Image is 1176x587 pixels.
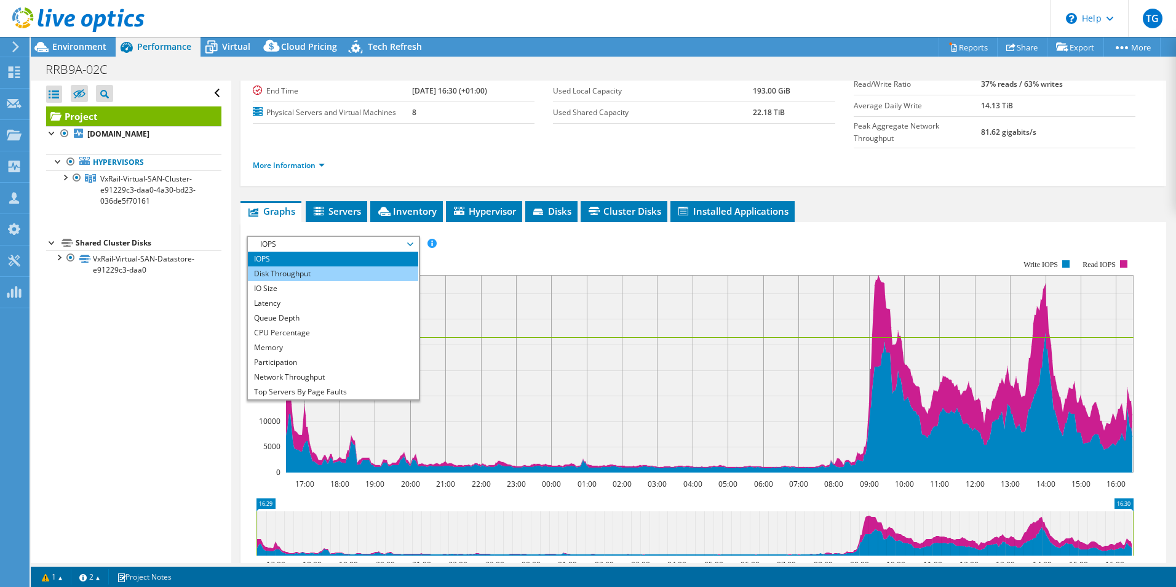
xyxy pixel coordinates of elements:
label: Physical Servers and Virtual Machines [253,106,412,119]
span: Cluster Disks [587,205,661,217]
label: Used Shared Capacity [553,106,753,119]
text: 09:00 [849,559,868,570]
svg: \n [1066,13,1077,24]
text: 08:00 [824,479,843,489]
a: More Information [253,160,325,170]
text: 23:00 [506,479,525,489]
li: Participation [248,355,418,370]
b: 193.00 GiB [753,86,790,96]
h1: RRB9A-02C [40,63,126,76]
a: Reports [939,38,998,57]
text: 03:00 [647,479,666,489]
span: Virtual [222,41,250,52]
text: 23:00 [485,559,504,570]
a: Project [46,106,221,126]
text: 13:00 [995,559,1014,570]
li: IOPS [248,252,418,266]
text: 10:00 [886,559,905,570]
a: [DOMAIN_NAME] [46,126,221,142]
span: Hypervisor [452,205,516,217]
text: 11:00 [929,479,948,489]
text: 01:00 [557,559,576,570]
text: 00:00 [541,479,560,489]
text: 15:00 [1071,479,1090,489]
text: 20:00 [375,559,394,570]
label: End Time [253,85,412,97]
text: Write IOPS [1023,260,1058,269]
span: VxRail-Virtual-SAN-Cluster-e91229c3-daa0-4a30-bd23-036de5f70161 [100,174,196,206]
label: Used Local Capacity [553,85,753,97]
text: 16:00 [1105,559,1124,570]
text: 04:00 [683,479,702,489]
label: Read/Write Ratio [854,78,982,90]
span: Performance [137,41,191,52]
b: [DOMAIN_NAME] [87,129,149,139]
label: Average Daily Write [854,100,982,112]
a: Project Notes [108,569,180,585]
span: Servers [312,205,361,217]
text: 20:00 [400,479,419,489]
text: 11:00 [923,559,942,570]
a: VxRail-Virtual-SAN-Cluster-e91229c3-daa0-4a30-bd23-036de5f70161 [46,170,221,209]
li: Queue Depth [248,311,418,325]
label: Peak Aggregate Network Throughput [854,120,982,145]
b: 22.18 TiB [753,107,785,118]
text: 07:00 [789,479,808,489]
text: 08:00 [813,559,832,570]
text: 5000 [263,441,280,452]
text: 18:00 [302,559,321,570]
span: Graphs [247,205,295,217]
text: 14:00 [1032,559,1051,570]
span: Disks [531,205,571,217]
text: 14:00 [1036,479,1055,489]
b: 37% reads / 63% writes [981,79,1063,89]
text: 17:00 [266,559,285,570]
text: 00:00 [521,559,540,570]
text: 15:00 [1068,559,1087,570]
text: 18:00 [330,479,349,489]
div: Shared Cluster Disks [76,236,221,250]
a: Export [1047,38,1104,57]
text: 19:00 [338,559,357,570]
text: 0 [276,467,280,477]
span: Inventory [376,205,437,217]
span: IOPS [254,237,412,252]
li: Disk Throughput [248,266,418,281]
text: 17:00 [295,479,314,489]
text: 06:00 [740,559,759,570]
text: 22:00 [471,479,490,489]
text: Read IOPS [1083,260,1116,269]
text: 21:00 [411,559,431,570]
text: 10:00 [894,479,913,489]
text: 10000 [259,416,280,426]
text: 13:00 [1000,479,1019,489]
text: 01:00 [577,479,596,489]
a: Share [997,38,1047,57]
li: Top Servers By Page Faults [248,385,418,399]
text: 19:00 [365,479,384,489]
text: 09:00 [859,479,878,489]
text: 12:00 [965,479,984,489]
b: 14.13 TiB [981,100,1013,111]
span: Environment [52,41,106,52]
text: 16:00 [1106,479,1125,489]
span: Tech Refresh [368,41,422,52]
li: IO Size [248,281,418,296]
b: 81.62 gigabits/s [981,127,1036,137]
text: 07:00 [776,559,795,570]
b: [DATE] 16:30 (+01:00) [412,86,487,96]
text: 06:00 [753,479,773,489]
a: VxRail-Virtual-SAN-Datastore-e91229c3-daa0 [46,250,221,278]
li: CPU Percentage [248,325,418,340]
text: 21:00 [435,479,455,489]
text: 04:00 [667,559,686,570]
b: 8 [412,107,416,118]
a: More [1103,38,1161,57]
a: 1 [33,569,71,585]
span: TG [1143,9,1162,28]
text: 05:00 [718,479,737,489]
li: Network Throughput [248,370,418,385]
text: 22:00 [448,559,467,570]
text: 03:00 [630,559,650,570]
span: Installed Applications [677,205,789,217]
